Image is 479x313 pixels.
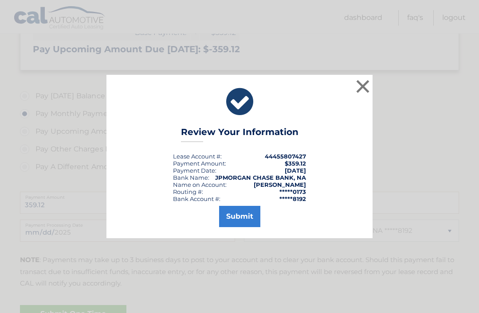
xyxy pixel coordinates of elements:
button: Submit [219,206,260,227]
strong: [PERSON_NAME] [254,181,306,188]
span: Payment Date [173,167,215,174]
strong: JPMORGAN CHASE BANK, NA [215,174,306,181]
button: × [354,77,372,95]
div: Name on Account: [173,181,227,188]
div: Bank Account #: [173,195,220,202]
h3: Review Your Information [181,127,298,142]
span: [DATE] [285,167,306,174]
div: Bank Name: [173,174,209,181]
span: $359.12 [285,160,306,167]
strong: 44455807427 [265,153,306,160]
div: : [173,167,216,174]
div: Routing #: [173,188,203,195]
div: Lease Account #: [173,153,222,160]
div: Payment Amount: [173,160,226,167]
